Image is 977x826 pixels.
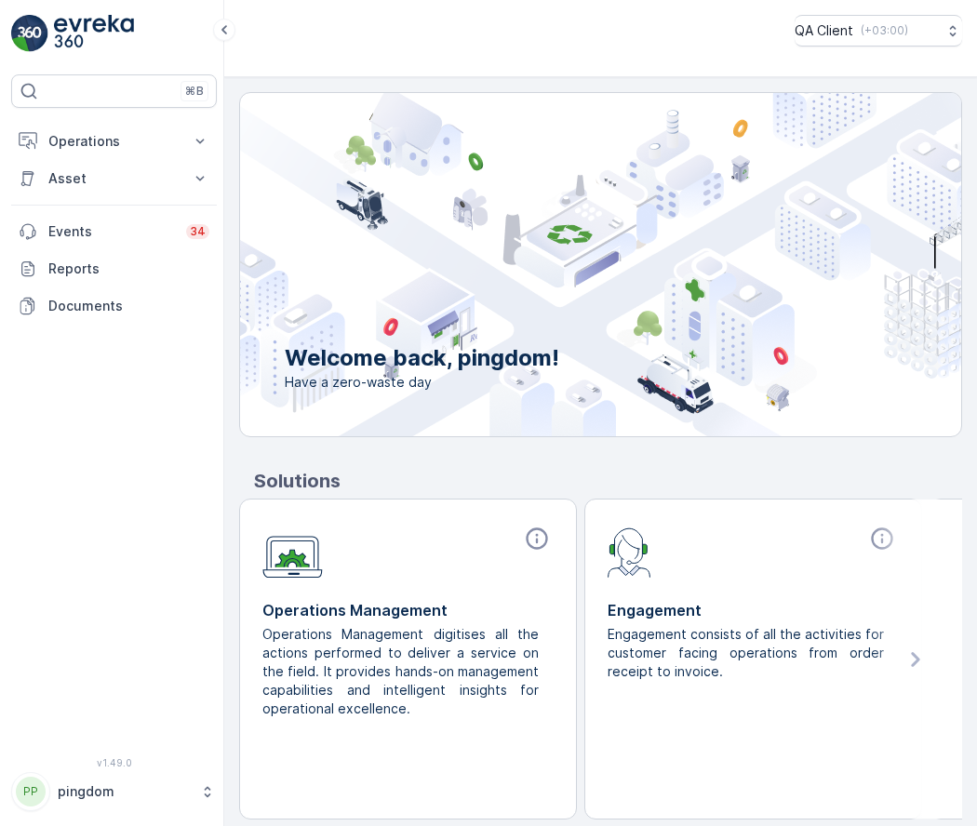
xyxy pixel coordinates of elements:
p: 34 [190,224,206,239]
img: module-icon [608,526,651,578]
a: Documents [11,287,217,325]
p: Documents [48,297,209,315]
p: ⌘B [185,84,204,99]
p: Solutions [254,467,962,495]
p: Operations Management digitises all the actions performed to deliver a service on the field. It p... [262,625,539,718]
span: Have a zero-waste day [285,373,559,392]
p: Operations [48,132,180,151]
p: Reports [48,260,209,278]
p: Engagement [608,599,899,621]
button: PPpingdom [11,772,217,811]
button: Asset [11,160,217,197]
p: Asset [48,169,180,188]
button: QA Client(+03:00) [795,15,962,47]
button: Operations [11,123,217,160]
p: Events [48,222,175,241]
img: module-icon [262,526,323,579]
div: PP [16,777,46,806]
p: QA Client [795,21,853,40]
p: ( +03:00 ) [861,23,908,38]
a: Events34 [11,213,217,250]
img: logo [11,15,48,52]
a: Reports [11,250,217,287]
p: Operations Management [262,599,554,621]
p: Welcome back, pingdom! [285,343,559,373]
span: v 1.49.0 [11,757,217,768]
p: pingdom [58,782,191,801]
p: Engagement consists of all the activities for customer facing operations from order receipt to in... [608,625,884,681]
img: city illustration [156,93,961,436]
img: logo_light-DOdMpM7g.png [54,15,134,52]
